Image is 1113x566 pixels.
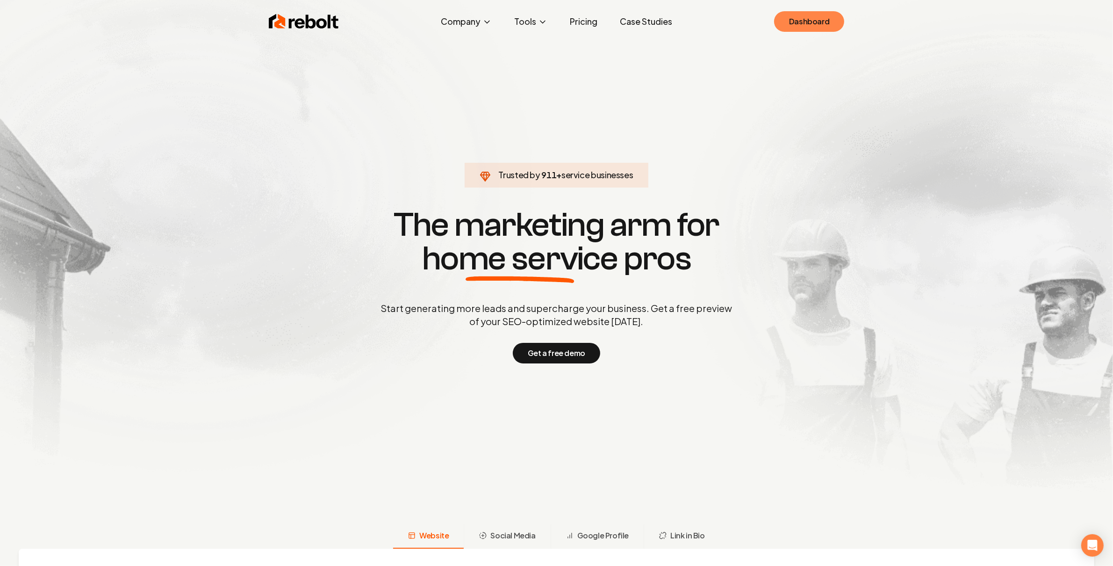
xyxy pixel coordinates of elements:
[577,530,629,541] span: Google Profile
[551,524,644,549] button: Google Profile
[541,168,556,181] span: 911
[612,12,680,31] a: Case Studies
[513,343,600,363] button: Get a free demo
[498,169,540,180] span: Trusted by
[774,11,844,32] a: Dashboard
[422,242,618,276] span: home service
[556,169,561,180] span: +
[644,524,720,549] button: Link in Bio
[507,12,555,31] button: Tools
[1081,534,1104,557] div: Open Intercom Messenger
[490,530,535,541] span: Social Media
[269,12,339,31] img: Rebolt Logo
[670,530,705,541] span: Link in Bio
[379,302,734,328] p: Start generating more leads and supercharge your business. Get a free preview of your SEO-optimiz...
[419,530,449,541] span: Website
[393,524,464,549] button: Website
[332,208,781,276] h1: The marketing arm for pros
[464,524,550,549] button: Social Media
[561,169,633,180] span: service businesses
[433,12,499,31] button: Company
[562,12,605,31] a: Pricing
